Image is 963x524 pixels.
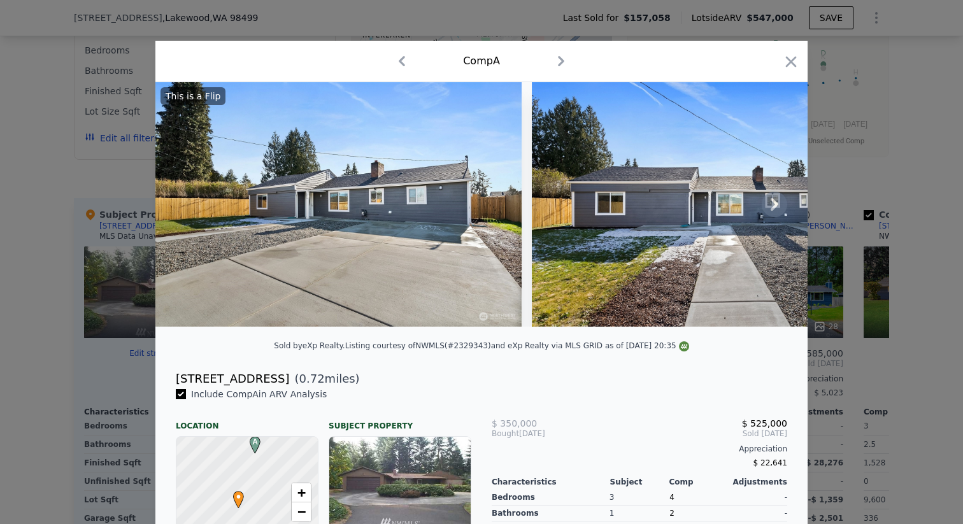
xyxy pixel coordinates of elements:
[297,504,306,520] span: −
[669,506,728,521] div: 2
[729,490,787,506] div: -
[463,53,500,69] div: Comp A
[492,490,610,506] div: Bedrooms
[292,502,311,521] a: Zoom out
[669,493,674,502] span: 4
[345,341,689,350] div: Listing courtesy of NWMLS (#2329343) and eXp Realty via MLS GRID as of [DATE] 20:35
[728,477,787,487] div: Adjustments
[729,506,787,521] div: -
[679,341,689,351] img: NWMLS Logo
[246,436,264,448] span: A
[176,411,318,431] div: Location
[329,411,471,431] div: Subject Property
[230,487,247,506] span: •
[176,370,289,388] div: [STREET_ADDRESS]
[492,418,537,428] span: $ 350,000
[742,418,787,428] span: $ 525,000
[299,372,325,385] span: 0.72
[492,506,610,521] div: Bathrooms
[274,341,345,350] div: Sold by eXp Realty .
[155,82,522,327] img: Property Img
[610,490,669,506] div: 3
[669,477,728,487] div: Comp
[610,477,669,487] div: Subject
[492,444,787,454] div: Appreciation
[610,506,669,521] div: 1
[492,428,519,439] span: Bought
[590,428,787,439] span: Sold [DATE]
[753,458,787,467] span: $ 22,641
[186,389,332,399] span: Include Comp A in ARV Analysis
[292,483,311,502] a: Zoom in
[492,428,590,439] div: [DATE]
[230,491,238,499] div: •
[289,370,359,388] span: ( miles)
[160,87,225,105] div: This is a Flip
[532,82,898,327] img: Property Img
[492,477,610,487] div: Characteristics
[297,485,306,500] span: +
[246,436,254,444] div: A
